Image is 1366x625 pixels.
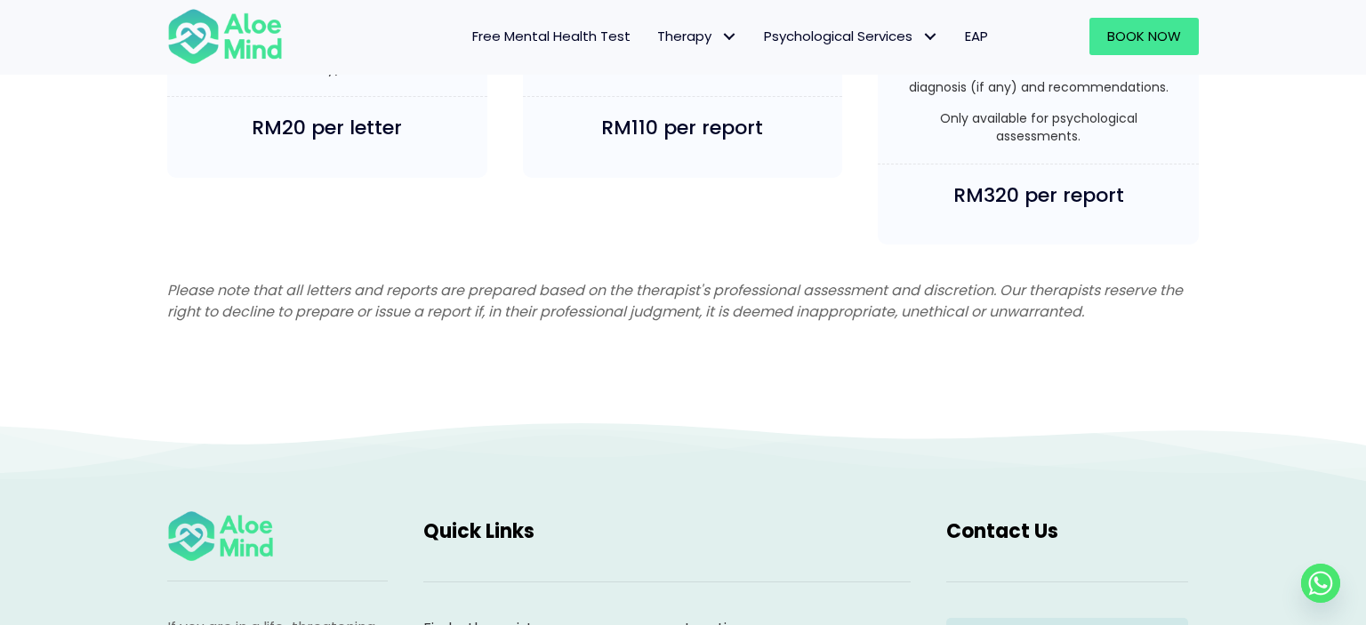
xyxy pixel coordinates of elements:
span: Quick Links [423,517,534,545]
a: Psychological ServicesPsychological Services: submenu [751,18,952,55]
span: Book Now [1107,27,1181,45]
img: Aloe mind Logo [167,509,274,564]
span: Psychological Services [764,27,938,45]
span: EAP [965,27,988,45]
a: TherapyTherapy: submenu [644,18,751,55]
a: Whatsapp [1301,564,1340,603]
em: Please note that all letters and reports are prepared based on the therapist's professional asses... [167,280,1183,321]
span: Free Mental Health Test [472,27,631,45]
img: Aloe mind Logo [167,7,283,66]
span: Therapy [657,27,737,45]
a: Free Mental Health Test [459,18,644,55]
p: Only available for psychological assessments. [896,109,1181,146]
h4: RM110 per report [541,115,825,142]
a: EAP [952,18,1001,55]
span: Therapy: submenu [716,24,742,50]
span: Contact Us [946,517,1058,545]
h4: RM320 per report [896,182,1181,210]
h4: RM20 per letter [185,115,470,142]
span: Psychological Services: submenu [917,24,943,50]
a: Book Now [1089,18,1199,55]
nav: Menu [306,18,1001,55]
